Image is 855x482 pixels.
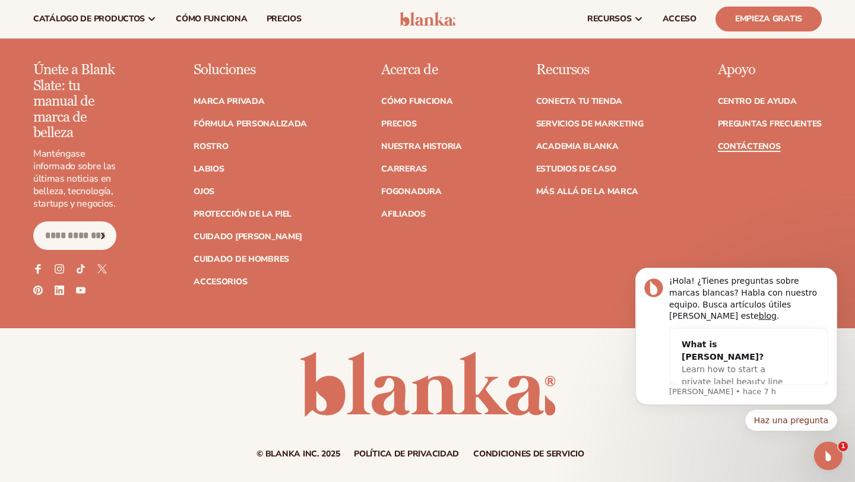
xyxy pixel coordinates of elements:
a: Marca privada [194,97,264,106]
iframe: Mensaje de notificaciones del intercomunicador [617,240,855,450]
a: Nuestra historia [381,142,462,151]
font: Centro de ayuda [718,96,797,107]
font: Preguntas frecuentes [718,118,822,129]
a: Conecta tu tienda [536,97,622,106]
font: Conecta tu tienda [536,96,622,107]
a: Preguntas frecuentes [718,120,822,128]
a: Academia Blanka [536,142,619,151]
font: Labios [194,163,224,175]
font: Apoyo [718,61,755,78]
a: Protección de la piel [194,210,292,218]
font: © Blanka Inc. 2025 [256,448,340,459]
font: Más allá de la marca [536,186,638,197]
a: Rostro [194,142,228,151]
a: Condiciones de servicio [473,450,584,458]
a: Estudios de caso [536,165,616,173]
font: Recursos [536,61,589,78]
a: Servicios de marketing [536,120,644,128]
font: Contáctenos [718,141,781,152]
font: Ojos [194,186,214,197]
font: Condiciones de servicio [473,448,584,459]
font: Manténgase informado sobre las últimas noticias en belleza, tecnología, startups y negocios. [33,147,116,210]
font: Marca privada [194,96,264,107]
font: recursos [587,13,632,24]
a: Cuidado de hombres [194,255,289,264]
font: Protección de la piel [194,208,292,220]
a: Precios [381,120,416,128]
font: Cuidado [PERSON_NAME] [194,231,302,242]
font: Únete a Blank Slate: tu manual de marca de belleza [33,61,115,141]
font: Fórmula personalizada [194,118,307,129]
a: Política de privacidad [354,450,459,458]
font: catálogo de productos [33,13,145,24]
font: Servicios de marketing [536,118,644,129]
font: Cómo funciona [176,13,247,24]
font: Estudios de caso [536,163,616,175]
button: Suscribir [90,221,116,250]
font: Empieza gratis [735,13,802,24]
font: Fogonadura [381,186,441,197]
font: Rostro [194,141,228,152]
a: Afiliados [381,210,425,218]
font: Nuestra historia [381,141,462,152]
font: Afiliados [381,208,425,220]
a: Fórmula personalizada [194,120,307,128]
iframe: Chat en vivo de Intercom [814,442,843,470]
a: Ojos [194,188,214,196]
font: Carreras [381,163,427,175]
a: Cómo funciona [381,97,452,106]
a: Empieza gratis [715,7,822,31]
font: Academia Blanka [536,141,619,152]
font: Accesorios [194,276,247,287]
img: logo [400,12,456,26]
a: Carreras [381,165,427,173]
font: Cómo funciona [381,96,452,107]
a: Fogonadura [381,188,441,196]
a: Centro de ayuda [718,97,797,106]
font: Soluciones [194,61,255,78]
a: Contáctenos [718,142,781,151]
font: Cuidado de hombres [194,253,289,265]
font: Política de privacidad [354,448,459,459]
a: Más allá de la marca [536,188,638,196]
font: precios [267,13,302,24]
font: 1 [841,442,845,450]
a: Cuidado [PERSON_NAME] [194,233,302,241]
a: Accesorios [194,278,247,286]
font: ACCESO [663,13,696,24]
a: Labios [194,165,224,173]
font: Precios [381,118,416,129]
font: Acerca de [381,61,438,78]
